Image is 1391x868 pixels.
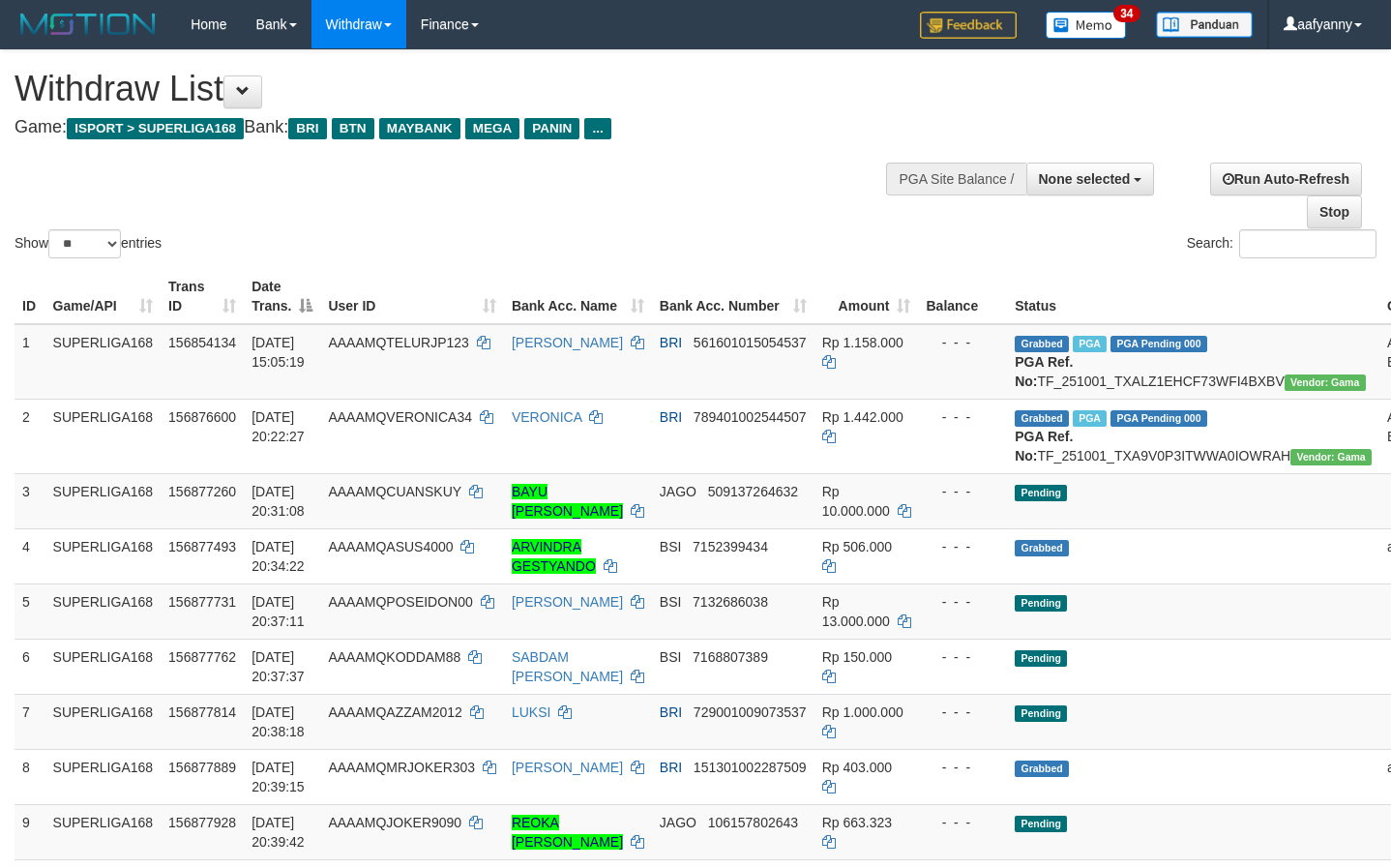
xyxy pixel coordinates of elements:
[15,399,45,473] td: 2
[1113,5,1139,22] span: 34
[328,760,475,775] span: AAAAMQMRJOKER303
[660,594,682,610] span: BSI
[15,584,45,639] td: 5
[1015,816,1067,832] span: Pending
[15,528,45,584] td: 4
[1210,163,1362,195] a: Run Auto-Refresh
[926,813,999,832] div: - - -
[822,594,890,629] span: Rp 13.000.000
[926,333,999,352] div: - - -
[694,409,807,425] span: Copy 789401002544507 to clipboard
[45,324,162,400] td: SUPERLIGA168
[15,269,45,324] th: ID
[1290,449,1372,465] span: Vendor URL: https://trx31.1velocity.biz
[660,649,682,665] span: BSI
[822,704,903,720] span: Rp 1.000.000
[1015,761,1069,777] span: Grabbed
[584,118,610,139] span: ...
[926,647,999,667] div: - - -
[512,409,581,425] a: VERONICA
[1015,429,1073,464] b: PGA Ref. No:
[1015,336,1069,352] span: Grabbed
[252,649,305,684] span: [DATE] 20:37:37
[15,324,45,400] td: 1
[822,409,903,425] span: Rp 1.442.000
[252,760,305,794] span: [DATE] 20:39:15
[512,539,596,574] a: ARVINDRA GESTYANDO
[926,407,999,427] div: - - -
[524,118,579,139] span: PANIN
[926,703,999,722] div: - - -
[252,484,305,519] span: [DATE] 20:31:08
[45,584,162,639] td: SUPERLIGA168
[328,409,472,425] span: AAAAMQVERONICA34
[512,594,623,610] a: [PERSON_NAME]
[168,760,236,775] span: 156877889
[512,335,623,350] a: [PERSON_NAME]
[660,704,682,720] span: BRI
[15,804,45,859] td: 9
[504,269,652,324] th: Bank Acc. Name: activate to sort column ascending
[1110,336,1207,352] span: PGA Pending
[1015,354,1073,389] b: PGA Ref. No:
[926,758,999,777] div: - - -
[1073,410,1107,427] span: Marked by aafsengchandara
[693,594,768,610] span: Copy 7132686038 to clipboard
[1285,374,1366,391] span: Vendor URL: https://trx31.1velocity.biz
[168,815,236,830] span: 156877928
[694,704,807,720] span: Copy 729001009073537 to clipboard
[660,539,682,554] span: BSI
[708,484,798,499] span: Copy 509137264632 to clipboard
[822,335,903,350] span: Rp 1.158.000
[15,749,45,804] td: 8
[45,639,162,694] td: SUPERLIGA168
[45,269,162,324] th: Game/API: activate to sort column ascending
[15,10,162,39] img: MOTION_logo.png
[1015,705,1067,722] span: Pending
[328,704,462,720] span: AAAAMQAZZAM2012
[822,484,890,519] span: Rp 10.000.000
[332,118,374,139] span: BTN
[1015,595,1067,612] span: Pending
[379,118,460,139] span: MAYBANK
[252,704,305,739] span: [DATE] 20:38:18
[822,649,892,665] span: Rp 150.000
[1007,324,1379,400] td: TF_251001_TXALZ1EHCF73WFI4BXBV
[1015,650,1067,667] span: Pending
[168,484,236,499] span: 156877260
[328,594,472,610] span: AAAAMQPOSEIDON00
[660,760,682,775] span: BRI
[15,229,162,258] label: Show entries
[1007,269,1379,324] th: Status
[926,592,999,612] div: - - -
[1039,171,1131,187] span: None selected
[886,163,1025,195] div: PGA Site Balance /
[512,815,623,850] a: REOKA [PERSON_NAME]
[15,694,45,749] td: 7
[512,760,623,775] a: [PERSON_NAME]
[328,539,453,554] span: AAAAMQASUS4000
[1239,229,1376,258] input: Search:
[168,594,236,610] span: 156877731
[15,473,45,528] td: 3
[1156,12,1253,38] img: panduan.png
[465,118,520,139] span: MEGA
[45,804,162,859] td: SUPERLIGA168
[320,269,504,324] th: User ID: activate to sort column ascending
[1015,540,1069,556] span: Grabbed
[1015,485,1067,501] span: Pending
[708,815,798,830] span: Copy 106157802643 to clipboard
[660,484,696,499] span: JAGO
[512,649,623,684] a: SABDAM [PERSON_NAME]
[252,594,305,629] span: [DATE] 20:37:11
[1046,12,1127,39] img: Button%20Memo.svg
[918,269,1007,324] th: Balance
[15,118,908,137] h4: Game: Bank:
[45,694,162,749] td: SUPERLIGA168
[328,649,460,665] span: AAAAMQKODDAM88
[920,12,1017,39] img: Feedback.jpg
[512,484,623,519] a: BAYU [PERSON_NAME]
[45,473,162,528] td: SUPERLIGA168
[15,70,908,108] h1: Withdraw List
[693,649,768,665] span: Copy 7168807389 to clipboard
